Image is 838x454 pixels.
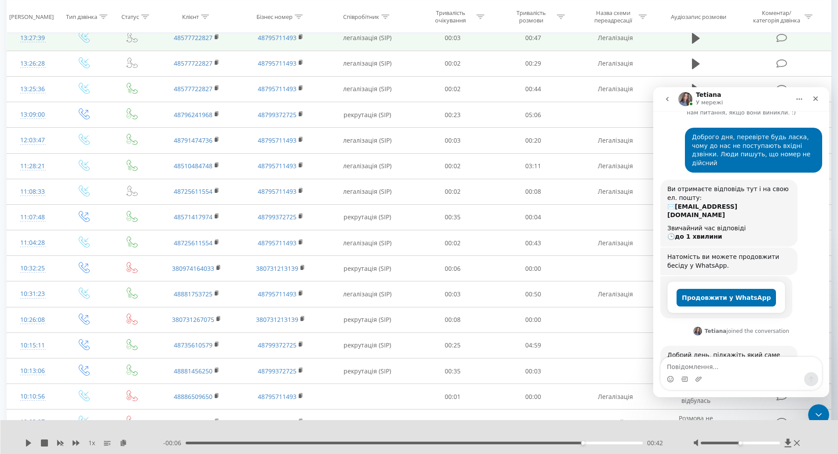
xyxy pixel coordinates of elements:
div: Accessibility label [739,441,742,445]
iframe: Intercom live chat [653,87,829,397]
td: 00:00 [493,256,574,281]
a: 380731267075 [172,315,214,324]
div: 10:32:25 [16,260,50,277]
a: 48795711493 [258,33,296,42]
div: 10:15:11 [16,337,50,354]
td: 00:50 [493,281,574,307]
td: легалізація (SIP) [322,76,413,102]
div: 11:04:28 [16,234,50,251]
td: 00:00 [493,384,574,410]
a: 48799372725 [258,418,296,426]
td: 00:35 [413,204,493,230]
span: 00:42 [647,439,663,447]
td: 00:00 [493,410,574,435]
div: Бізнес номер [256,13,293,20]
a: 48799372725 [258,111,296,119]
td: 00:23 [413,102,493,128]
td: 00:06 [413,256,493,281]
div: Тип дзвінка [66,13,97,20]
div: Статус [121,13,139,20]
td: 00:35 [413,358,493,384]
a: 380974164033 [172,264,214,273]
a: 48795711493 [258,162,296,170]
td: 00:03 [413,281,493,307]
div: 11:28:21 [16,158,50,175]
a: 48725611554 [174,187,212,196]
a: 48510484748 [174,162,212,170]
a: 48577722827 [174,33,212,42]
td: 03:11 [493,153,574,179]
span: - 00:06 [163,439,186,447]
td: рекрутація (SIP) [322,102,413,128]
td: Легалізація [573,153,657,179]
div: Коментар/категорія дзвінка [751,9,802,24]
td: Легалізація [573,281,657,307]
td: 00:25 [413,332,493,358]
td: Легалізація [573,384,657,410]
a: 48795711493 [258,187,296,196]
td: 00:29 [493,51,574,76]
div: 10:31:23 [16,285,50,303]
td: легалізація (SIP) [322,51,413,76]
div: 11:07:48 [16,209,50,226]
td: 05:06 [493,102,574,128]
a: 48799372725 [258,213,296,221]
td: легалізація (SIP) [322,281,413,307]
div: 13:25:36 [16,81,50,98]
a: 48795711493 [258,59,296,67]
div: 12:03:47 [16,132,50,149]
td: Легалізація [573,179,657,204]
div: Тривалість розмови [508,9,555,24]
td: 00:44 [493,76,574,102]
div: [PERSON_NAME] [9,13,54,20]
td: 00:02 [413,230,493,256]
td: легалізація (SIP) [322,230,413,256]
td: 00:02 [413,153,493,179]
div: 10:10:56 [16,388,50,405]
div: 13:27:39 [16,30,50,47]
a: 48795711493 [258,136,296,144]
a: 48795711493 [258,392,296,401]
td: 00:03 [413,25,493,51]
td: 00:47 [493,25,574,51]
span: Розмова не відбулась [679,388,713,405]
div: Accessibility label [581,441,585,445]
td: 00:08 [413,307,493,332]
a: 48795711493 [258,85,296,93]
a: 380731213139 [256,315,298,324]
td: 00:08 [493,179,574,204]
td: 00:01 [413,384,493,410]
a: 380731213139 [256,264,298,273]
div: Назва схеми переадресації [589,9,637,24]
td: 00:00 [493,307,574,332]
td: 00:02 [413,179,493,204]
td: 00:02 [413,76,493,102]
td: рекрутація (SIP) [322,204,413,230]
a: 48883085545 [174,418,212,426]
td: 00:03 [493,358,574,384]
a: 48577722827 [174,59,212,67]
td: Легалізація [573,128,657,153]
td: Легалізація [573,230,657,256]
td: легалізація (SIP) [322,128,413,153]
